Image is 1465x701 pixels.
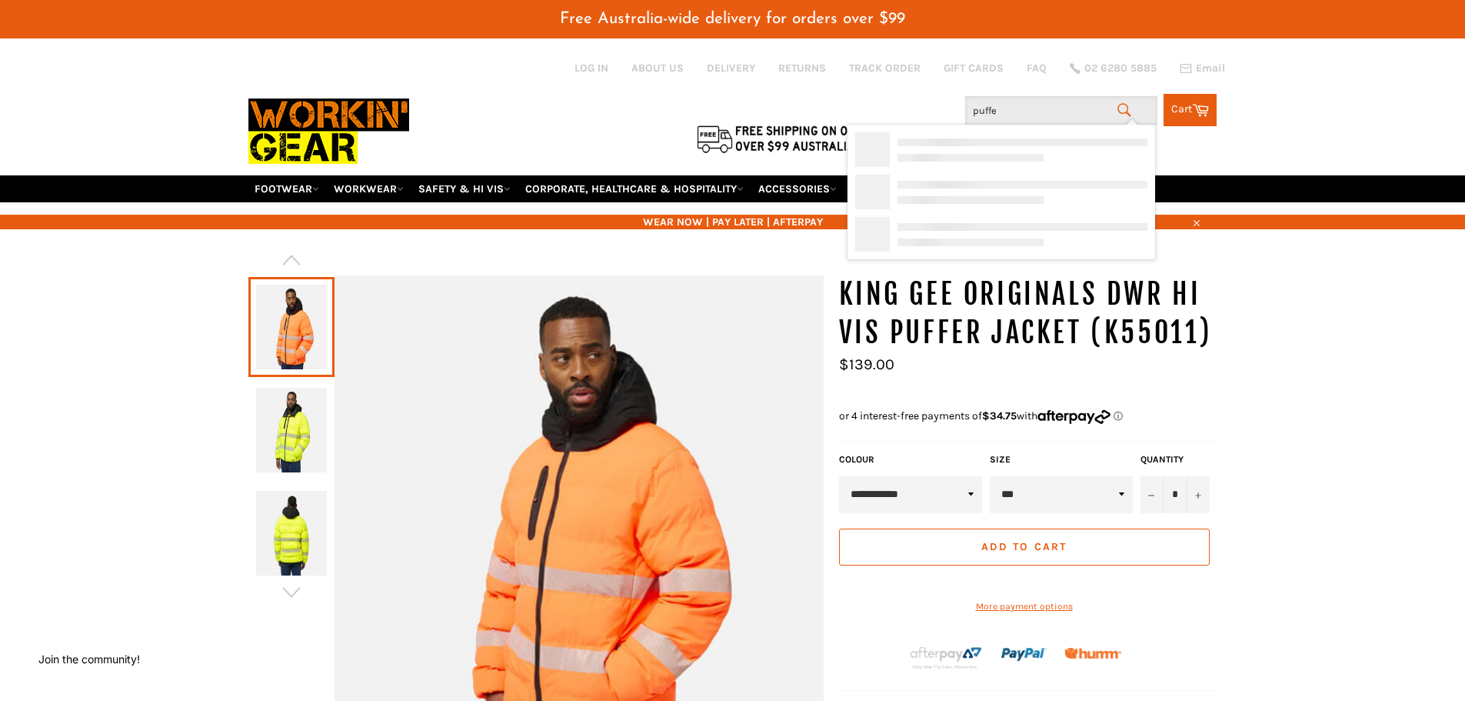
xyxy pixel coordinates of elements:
a: SAFETY & HI VIS [412,175,517,202]
a: Log in [574,62,608,75]
a: CORPORATE, HEALTHCARE & HOSPITALITY [519,175,750,202]
button: Reduce item quantity by one [1140,476,1164,513]
a: Cart [1164,94,1217,126]
a: RETURNS [778,61,826,75]
span: WEAR NOW | PAY LATER | AFTERPAY [248,215,1217,229]
a: Email [1180,62,1225,75]
button: Add to Cart [839,529,1210,566]
a: FAQ [1027,61,1047,75]
span: Email [1196,63,1225,74]
h1: KING GEE Originals DWR Hi Vis Puffer Jacket (K55011) [839,275,1217,352]
a: ABOUT US [631,61,684,75]
img: Workin Gear leaders in Workwear, Safety Boots, PPE, Uniforms. Australia's No.1 in Workwear [248,88,409,175]
a: ACCESSORIES [752,175,843,202]
img: KING GEE Originals DWR Hi Vis Puffer Jacket (K55011) - Workin' Gear [256,388,327,472]
span: 02 6280 5885 [1084,63,1157,74]
label: Quantity [1140,453,1210,466]
img: Humm_core_logo_RGB-01_300x60px_small_195d8312-4386-4de7-b182-0ef9b6303a37.png [1064,648,1121,659]
img: Flat $9.95 shipping Australia wide [694,122,887,155]
a: WORKWEAR [328,175,410,202]
button: Join the community! [38,653,140,666]
input: Search [965,96,1157,125]
label: colour [839,453,982,466]
a: FOOTWEAR [248,175,325,202]
a: 02 6280 5885 [1070,63,1157,74]
a: RE-WORKIN' GEAR [845,175,950,202]
span: Free Australia-wide delivery for orders over $99 [560,11,905,27]
a: More payment options [839,600,1210,613]
img: paypal.png [1001,632,1047,677]
span: $139.00 [839,356,894,373]
img: Afterpay-Logo-on-dark-bg_large.png [908,645,984,671]
a: TRACK ORDER [849,61,921,75]
img: KING GEE Originals DWR Hi Vis Puffer Jacket (K55011) - Workin' Gear [256,491,327,576]
button: Increase item quantity by one [1187,476,1210,513]
span: Add to Cart [981,540,1067,553]
a: DELIVERY [707,61,755,75]
label: Size [990,453,1133,466]
a: GIFT CARDS [944,61,1004,75]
